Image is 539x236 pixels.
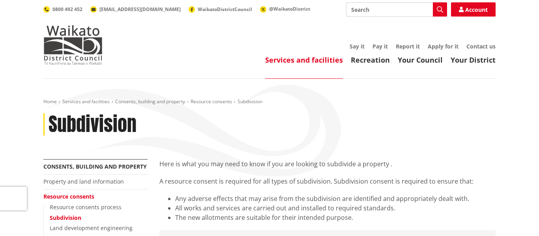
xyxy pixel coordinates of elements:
[372,43,388,50] a: Pay it
[175,213,496,222] li: The new allotments are suitable for their intended purpose.
[260,6,310,12] a: @WaikatoDistrict
[466,43,496,50] a: Contact us
[451,2,496,17] a: Account
[90,6,181,13] a: [EMAIL_ADDRESS][DOMAIN_NAME]
[351,55,390,65] a: Recreation
[189,6,252,13] a: WaikatoDistrictCouncil
[428,43,459,50] a: Apply for it
[159,177,496,186] p: A resource consent is required for all types of subdivision. Subdivision consent is required to e...
[43,178,124,185] a: Property and land information
[43,6,82,13] a: 0800 492 452
[115,98,185,105] a: Consents, building and property
[62,98,110,105] a: Services and facilities
[346,2,447,17] input: Search input
[159,159,496,169] p: Here is what you may need to know if you are looking to subdivide a property .
[99,6,181,13] span: [EMAIL_ADDRESS][DOMAIN_NAME]
[398,55,443,65] a: Your Council
[43,98,57,105] a: Home
[238,98,262,105] span: Subdivision
[43,25,103,65] img: Waikato District Council - Te Kaunihera aa Takiwaa o Waikato
[265,55,343,65] a: Services and facilities
[43,193,94,200] a: Resource consents
[198,6,252,13] span: WaikatoDistrictCouncil
[175,203,496,213] li: All works and services are carried out and installed to required standards.
[350,43,365,50] a: Say it
[191,98,232,105] a: Resource consents
[43,98,496,105] nav: breadcrumb
[49,113,137,136] h1: Subdivision
[269,6,310,12] span: @WaikatoDistrict
[50,214,81,221] a: Subdivision
[451,55,496,65] a: Your District
[43,163,147,170] a: Consents, building and property
[396,43,420,50] a: Report it
[50,224,133,232] a: Land development engineering
[52,6,82,13] span: 0800 492 452
[50,203,122,211] a: Resource consents process
[175,194,496,203] li: Any adverse effects that may arise from the subdivision are identified and appropriately dealt with.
